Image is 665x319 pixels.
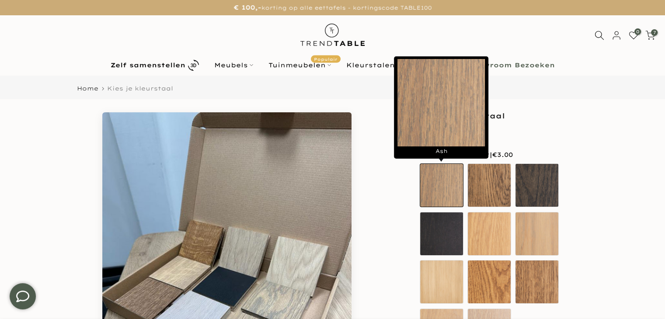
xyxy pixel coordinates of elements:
[394,56,488,159] div: Ash
[11,2,654,13] p: korting op alle eettafels - kortingscode TABLE100
[492,151,513,159] span: €3.00
[338,60,402,70] a: Kleurstalen
[103,58,206,73] a: Zelf samenstellen
[261,60,338,70] a: TuinmeubelenPopulair
[107,85,173,92] span: Kies je kleurstaal
[311,55,341,63] span: Populair
[419,112,563,119] h1: Kies je kleurstaal
[294,15,371,54] img: trend-table
[490,151,513,159] span: |
[206,60,261,70] a: Meubels
[634,28,641,35] span: 0
[397,59,485,146] img: Ash_0e511df3-a3f4-4b98-af4c-44abbfb208a4.jpg
[1,274,45,318] iframe: toggle-frame
[460,60,562,70] a: Showroom Bezoeken
[629,31,638,40] a: 0
[651,29,658,36] span: 7
[233,3,261,11] strong: € 100,-
[77,86,98,91] a: Home
[645,31,655,40] a: 7
[111,62,185,68] b: Zelf samenstellen
[468,62,555,68] b: Showroom Bezoeken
